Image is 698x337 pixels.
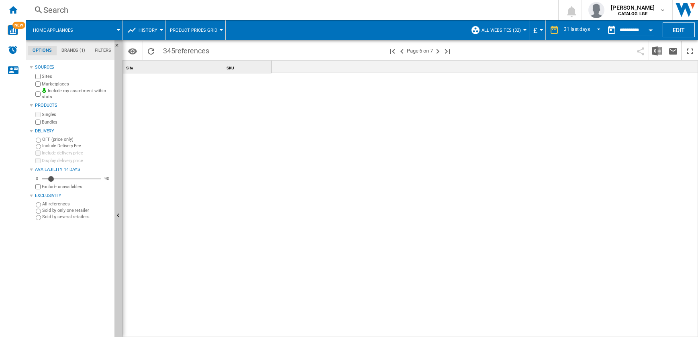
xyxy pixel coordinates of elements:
span: references [175,47,209,55]
button: Product prices grid [170,20,221,40]
span: [PERSON_NAME] [611,4,655,12]
span: Product prices grid [170,28,217,33]
input: Sold by only one retailer [36,209,41,214]
md-menu: Currency [529,20,546,40]
button: All Websites (32) [482,20,525,40]
label: Bundles [42,119,111,125]
label: Singles [42,112,111,118]
input: Display delivery price [35,158,41,163]
button: Send this report by email [665,41,681,60]
input: Sold by several retailers [36,215,41,220]
div: Search [43,4,537,16]
input: Display delivery price [35,184,41,189]
img: profile.jpg [588,2,604,18]
div: Home appliances [30,20,118,40]
label: Include my assortment within stats [42,88,111,100]
input: OFF (price only) [36,138,41,143]
div: Sources [35,64,111,71]
md-tab-item: Options [28,46,57,55]
label: Include Delivery Fee [42,143,111,149]
label: Sites [42,73,111,79]
div: All Websites (32) [471,20,525,40]
span: Site [126,66,133,70]
button: Share this bookmark with others [633,41,649,60]
button: Edit [663,22,695,37]
span: Page 6 on 7 [407,41,433,60]
div: SKU Sort None [225,61,271,73]
input: Marketplaces [35,81,41,87]
button: Download in Excel [649,41,665,60]
img: alerts-logo.svg [8,45,18,55]
label: Sold by only one retailer [42,207,111,213]
button: Last page [443,41,452,60]
div: Site Sort None [124,61,223,73]
label: OFF (price only) [42,136,111,142]
span: Home appliances [33,28,73,33]
div: Sort None [124,61,223,73]
button: Reload [143,41,159,60]
button: Next page [433,41,443,60]
input: Include Delivery Fee [36,144,41,149]
input: All references [36,202,41,207]
div: 0 [34,176,40,182]
md-tab-item: Filters [90,46,116,55]
input: Singles [35,112,41,117]
label: Include delivery price [42,150,111,156]
div: 90 [102,176,111,182]
button: First page [388,41,397,60]
img: excel-24x24.png [652,46,662,56]
button: History [139,20,161,40]
span: All Websites (32) [482,28,521,33]
label: Marketplaces [42,81,111,87]
button: Maximize [682,41,698,60]
button: Hide [114,40,124,55]
label: Exclude unavailables [42,184,111,190]
input: Include delivery price [35,150,41,156]
md-tab-item: Brands (1) [57,46,90,55]
button: £ [533,20,541,40]
label: Sold by several retailers [42,214,111,220]
div: Exclusivity [35,193,111,199]
md-slider: Availability [42,175,101,183]
b: CATALOG LGE [618,11,647,16]
img: wise-card.svg [8,25,18,35]
div: History [127,20,161,40]
div: Delivery [35,128,111,134]
span: £ [533,26,537,35]
button: md-calendar [604,22,620,38]
div: Products [35,102,111,109]
img: mysite-bg-18x18.png [42,88,47,93]
label: Display delivery price [42,158,111,164]
div: Sort None [225,61,271,73]
input: Sites [35,74,41,79]
input: Bundles [35,120,41,125]
span: SKU [227,66,234,70]
button: >Previous page [397,41,407,60]
span: NEW [12,22,25,29]
md-select: REPORTS.WIZARD.STEPS.REPORT.STEPS.REPORT_OPTIONS.PERIOD: 31 last days [563,24,604,37]
span: 345 [159,41,213,58]
span: History [139,28,157,33]
div: Availability 14 Days [35,166,111,173]
button: Home appliances [33,20,81,40]
label: All references [42,201,111,207]
input: Include my assortment within stats [35,89,41,99]
div: 31 last days [564,26,590,32]
button: Open calendar [643,22,658,36]
button: Options [124,44,141,58]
